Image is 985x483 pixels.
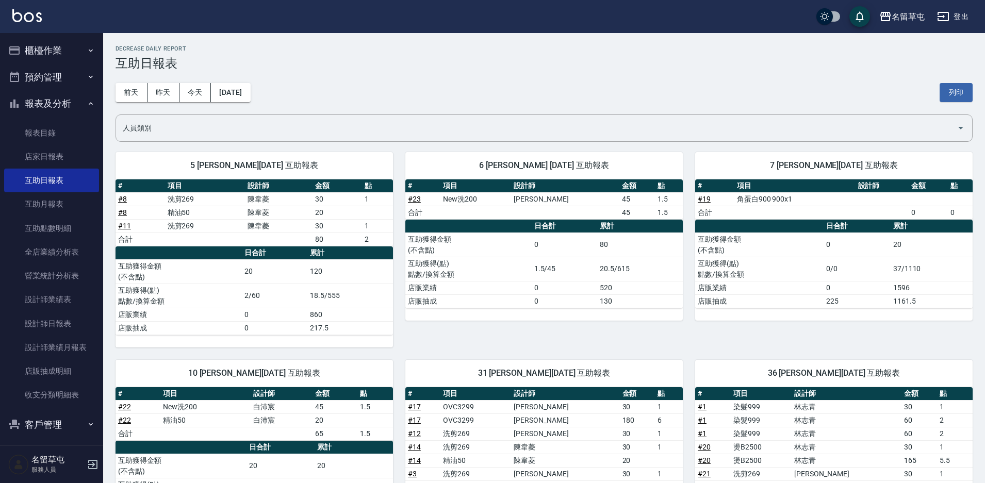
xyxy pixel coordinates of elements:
th: 設計師 [511,179,619,193]
td: 白沛宸 [251,413,313,427]
td: 165 [901,454,937,467]
a: #1 [698,403,707,411]
td: 店販抽成 [405,294,532,308]
td: 洗剪269 [165,219,245,232]
td: 陳韋菱 [511,454,619,467]
th: 日合計 [532,220,597,233]
a: #8 [118,208,127,216]
td: 燙B2500 [731,454,792,467]
div: 名留草屯 [892,10,925,23]
td: 6 [655,413,683,427]
table: a dense table [405,220,683,308]
a: 設計師日報表 [4,312,99,336]
a: 營業統計分析表 [4,264,99,288]
td: 林志青 [792,454,901,467]
td: 30 [901,467,937,480]
td: 合計 [116,232,165,246]
button: 報表及分析 [4,90,99,117]
th: 設計師 [251,387,313,401]
th: 金額 [901,387,937,401]
td: 1.5 [357,427,393,440]
td: 1.5 [655,206,683,219]
td: 陳韋菱 [245,206,313,219]
td: 陳韋菱 [511,440,619,454]
td: 店販抽成 [116,321,242,335]
td: OVC3299 [440,400,511,413]
td: 20 [313,206,362,219]
td: [PERSON_NAME] [511,427,619,440]
td: 30 [901,440,937,454]
td: 1 [937,400,973,413]
th: 點 [937,387,973,401]
td: 林志青 [792,400,901,413]
td: 陳韋菱 [245,219,313,232]
th: 項目 [440,179,511,193]
td: New洗200 [160,400,251,413]
th: 累計 [891,220,973,233]
th: # [405,387,440,401]
th: 金額 [619,179,655,193]
button: 登出 [933,7,973,26]
td: 860 [307,308,393,321]
table: a dense table [695,220,973,308]
td: 染髮999 [731,413,792,427]
td: 精油50 [165,206,245,219]
td: 林志青 [792,440,901,454]
button: 名留草屯 [875,6,929,27]
td: 1 [937,467,973,480]
a: 店販抽成明細 [4,359,99,383]
td: 互助獲得(點) 點數/換算金額 [405,257,532,281]
td: 店販業績 [695,281,824,294]
td: 合計 [116,427,160,440]
td: 30 [620,400,655,413]
td: 角蛋白900 900x1 [734,192,856,206]
td: 林志青 [792,427,901,440]
span: 31 [PERSON_NAME][DATE] 互助報表 [418,368,670,378]
a: #21 [698,470,711,478]
td: OVC3299 [440,413,511,427]
button: 櫃檯作業 [4,37,99,64]
th: 點 [948,179,973,193]
table: a dense table [116,179,393,246]
th: 設計師 [511,387,619,401]
th: 金額 [909,179,948,193]
td: 5.5 [937,454,973,467]
td: 65 [313,427,357,440]
td: 洗剪269 [440,440,511,454]
button: 列印 [940,83,973,102]
a: #14 [408,443,421,451]
td: 互助獲得(點) 點數/換算金額 [695,257,824,281]
td: 0 [532,294,597,308]
td: 店販抽成 [695,294,824,308]
td: 18.5/555 [307,284,393,308]
a: 報表目錄 [4,121,99,145]
td: 20.5/615 [597,257,683,281]
a: #12 [408,429,421,438]
a: 互助月報表 [4,192,99,216]
td: 130 [597,294,683,308]
th: 點 [357,387,393,401]
a: #20 [698,443,711,451]
span: 5 [PERSON_NAME][DATE] 互助報表 [128,160,381,171]
th: 項目 [440,387,511,401]
td: 0 [242,308,307,321]
td: [PERSON_NAME] [792,467,901,480]
a: 設計師業績月報表 [4,336,99,359]
td: 30 [313,219,362,232]
td: 30 [901,400,937,413]
span: 10 [PERSON_NAME][DATE] 互助報表 [128,368,381,378]
td: 80 [313,232,362,246]
td: 合計 [405,206,441,219]
a: #8 [118,195,127,203]
td: 2 [937,427,973,440]
td: 互助獲得金額 (不含點) [405,232,532,257]
th: 累計 [307,246,393,260]
input: 人員名稱 [120,119,953,137]
td: 120 [307,259,393,284]
th: 日合計 [824,220,891,233]
td: [PERSON_NAME] [511,192,619,206]
span: 7 [PERSON_NAME][DATE] 互助報表 [708,160,960,171]
button: 預約管理 [4,64,99,91]
td: 0 [242,321,307,335]
td: 互助獲得金額 (不含點) [695,232,824,257]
